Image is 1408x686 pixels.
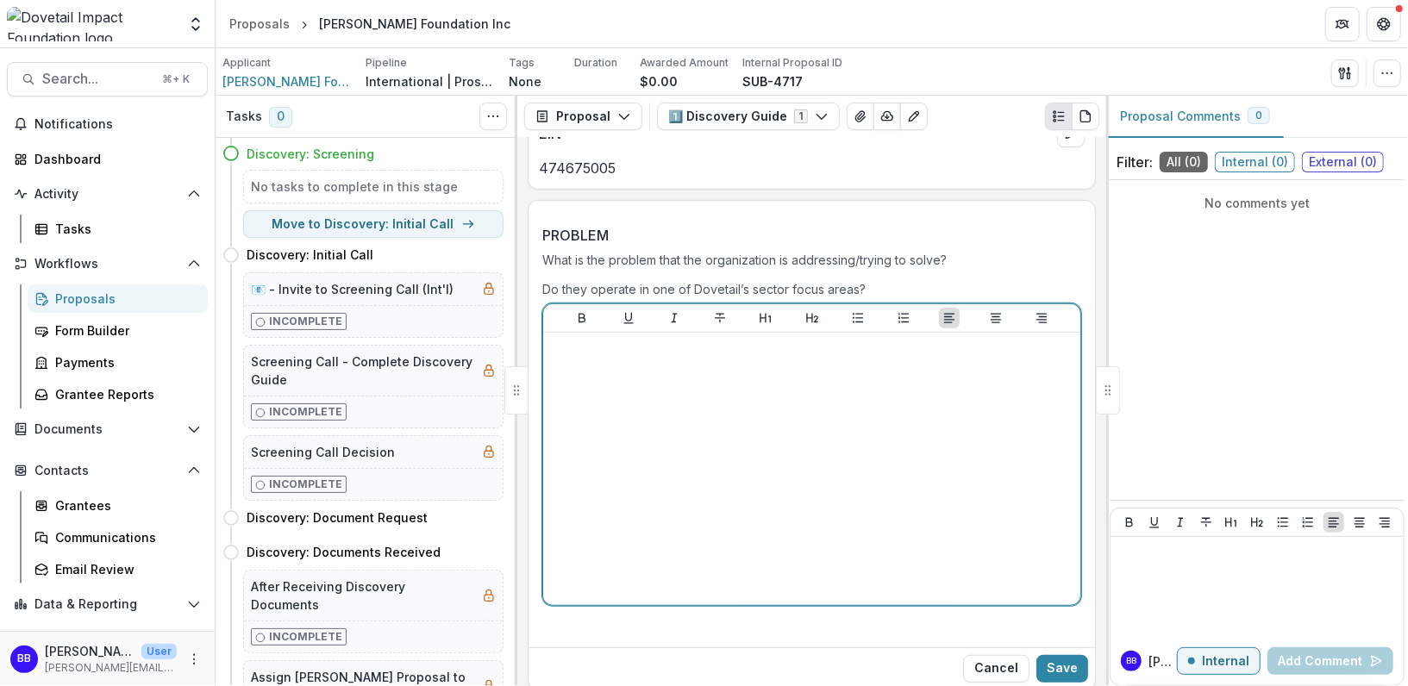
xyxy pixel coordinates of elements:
[55,220,194,238] div: Tasks
[742,72,803,90] p: SUB-4717
[45,642,135,660] p: [PERSON_NAME]
[664,308,685,328] button: Italicize
[184,7,208,41] button: Open entity switcher
[1202,654,1249,669] p: Internal
[222,72,352,90] a: [PERSON_NAME] Foundation Inc
[34,257,180,271] span: Workflows
[1045,103,1073,130] button: Plaintext view
[1247,512,1267,533] button: Heading 2
[45,660,177,676] p: [PERSON_NAME][EMAIL_ADDRESS][DOMAIN_NAME]
[7,180,208,208] button: Open Activity
[55,385,194,403] div: Grantee Reports
[251,280,454,298] h5: 📧 - Invite to Screening Call (Int'l)
[509,55,535,71] p: Tags
[1302,152,1384,172] span: External ( 0 )
[28,215,208,243] a: Tasks
[1177,647,1261,675] button: Internal
[1148,652,1177,670] p: [PERSON_NAME]
[1367,7,1401,41] button: Get Help
[55,560,194,578] div: Email Review
[1170,512,1191,533] button: Italicize
[28,491,208,520] a: Grantees
[34,464,180,478] span: Contacts
[251,178,496,196] h5: No tasks to complete in this stage
[939,308,960,328] button: Align Left
[509,72,541,90] p: None
[141,644,177,659] p: User
[1106,96,1284,138] button: Proposal Comments
[1221,512,1242,533] button: Heading 1
[1196,512,1217,533] button: Strike
[34,150,194,168] div: Dashboard
[900,103,928,130] button: Edit as form
[1255,109,1262,122] span: 0
[269,107,292,128] span: 0
[1144,512,1165,533] button: Underline
[7,590,208,618] button: Open Data & Reporting
[34,597,180,612] span: Data & Reporting
[34,117,201,132] span: Notifications
[1031,308,1052,328] button: Align Right
[28,380,208,408] a: Grantee Reports
[7,62,208,97] button: Search...
[55,528,194,546] div: Communications
[479,103,507,130] button: Toggle View Cancelled Tasks
[7,250,208,278] button: Open Workflows
[1374,512,1395,533] button: Align Right
[251,352,475,389] h5: Screening Call - Complete Discovery Guide
[17,653,31,664] div: Bryan Bahizi
[222,11,297,36] a: Proposals
[55,290,194,308] div: Proposals
[269,404,342,420] p: Incomplete
[847,103,874,130] button: View Attached Files
[34,422,180,437] span: Documents
[34,187,180,202] span: Activity
[1119,512,1140,533] button: Bold
[7,110,208,138] button: Notifications
[366,55,407,71] p: Pipeline
[963,655,1029,683] button: Close
[159,70,193,89] div: ⌘ + K
[640,72,678,90] p: $0.00
[524,103,642,130] button: Proposal
[55,496,194,514] div: Grantees
[986,308,1006,328] button: Align Center
[1267,647,1393,675] button: Add Comment
[28,523,208,552] a: Communications
[1273,512,1293,533] button: Bullet List
[1324,512,1344,533] button: Align Left
[1072,103,1099,130] button: PDF view
[269,629,342,645] p: Incomplete
[243,210,504,238] button: Move to Discovery: Initial Call
[229,15,290,33] div: Proposals
[319,15,510,33] div: [PERSON_NAME] Foundation Inc
[1117,152,1153,172] p: Filter:
[640,55,729,71] p: Awarded Amount
[542,253,1081,303] div: What is the problem that the organization is addressing/trying to solve? Do they operate in one o...
[55,353,194,371] div: Payments
[222,11,517,36] nav: breadcrumb
[247,246,373,264] h4: Discovery: Initial Call
[893,308,914,328] button: Ordered List
[222,55,271,71] p: Applicant
[55,321,194,340] div: Form Builder
[7,145,208,173] a: Dashboard
[28,555,208,583] a: Email Review
[247,543,441,561] h4: Discovery: Documents Received
[1325,7,1360,41] button: Partners
[848,308,868,328] button: Bullet List
[542,225,609,246] p: PROBLEM
[7,7,177,41] img: Dovetail Impact Foundation logo
[618,308,639,328] button: Underline
[251,443,395,461] h5: Screening Call Decision
[755,308,776,328] button: Heading 1
[28,316,208,345] a: Form Builder
[247,508,428,527] h4: Discovery: Document Request
[226,109,262,124] h3: Tasks
[710,308,730,328] button: Strike
[7,457,208,484] button: Open Contacts
[269,314,342,329] p: Incomplete
[574,55,617,71] p: Duration
[1160,152,1208,172] span: All ( 0 )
